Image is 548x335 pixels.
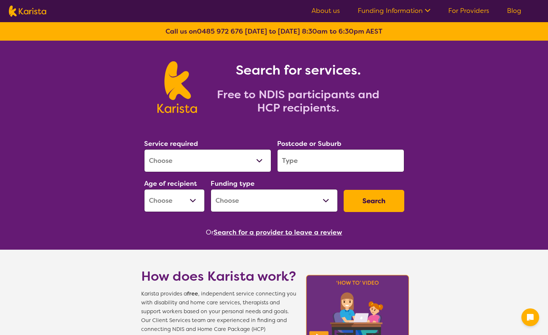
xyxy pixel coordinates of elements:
button: Search for a provider to leave a review [214,227,342,238]
b: free [187,290,198,297]
h1: How does Karista work? [141,267,296,285]
label: Age of recipient [144,179,197,188]
button: Search [344,190,404,212]
h2: Free to NDIS participants and HCP recipients. [206,88,391,114]
a: About us [312,6,340,15]
h1: Search for services. [206,61,391,79]
a: For Providers [448,6,489,15]
img: Karista logo [157,61,197,113]
input: Type [277,149,404,172]
b: Call us on [DATE] to [DATE] 8:30am to 6:30pm AEST [166,27,382,36]
span: Or [206,227,214,238]
img: Karista logo [9,6,46,17]
a: 0485 972 676 [197,27,243,36]
label: Postcode or Suburb [277,139,341,148]
label: Service required [144,139,198,148]
a: Blog [507,6,521,15]
a: Funding Information [358,6,430,15]
label: Funding type [211,179,255,188]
